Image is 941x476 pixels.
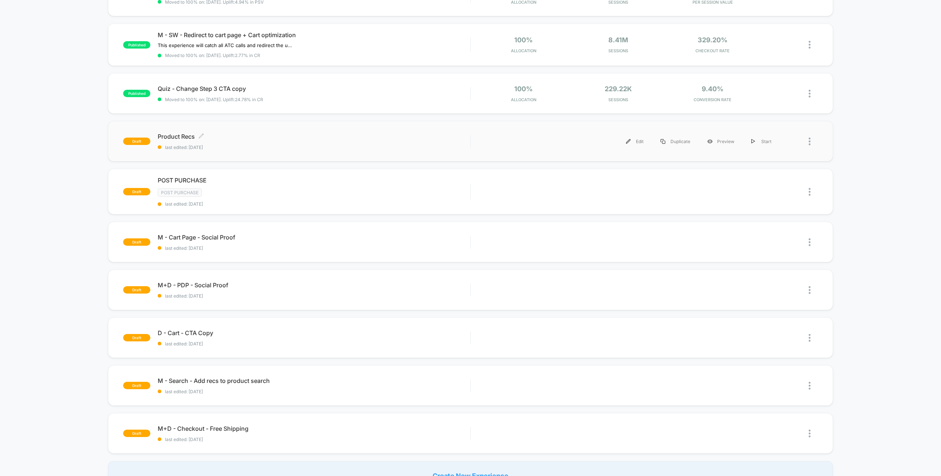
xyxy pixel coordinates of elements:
[123,90,150,97] span: published
[158,389,470,394] span: last edited: [DATE]
[809,286,811,294] img: close
[158,188,202,197] span: Post Purchase
[514,85,533,93] span: 100%
[165,97,263,102] span: Moved to 100% on: [DATE] . Uplift: 24.78% in CR
[123,382,150,389] span: draft
[809,138,811,145] img: close
[165,53,260,58] span: Moved to 100% on: [DATE] . Uplift: 2.77% in CR
[158,341,470,347] span: last edited: [DATE]
[158,437,470,442] span: last edited: [DATE]
[618,133,652,150] div: Edit
[702,85,723,93] span: 9.40%
[661,139,665,144] img: menu
[652,133,699,150] div: Duplicate
[809,334,811,342] img: close
[573,97,663,102] span: Sessions
[809,90,811,97] img: close
[158,245,470,251] span: last edited: [DATE]
[809,382,811,390] img: close
[123,41,150,49] span: published
[158,293,470,299] span: last edited: [DATE]
[809,188,811,196] img: close
[158,201,470,207] span: last edited: [DATE]
[667,48,758,53] span: CHECKOUT RATE
[605,85,632,93] span: 229.22k
[751,139,755,144] img: menu
[123,188,150,195] span: draft
[158,133,470,140] span: Product Recs
[123,430,150,437] span: draft
[158,31,470,39] span: M - SW - Redirect to cart page + Cart optimization
[158,145,470,150] span: last edited: [DATE]
[809,430,811,437] img: close
[158,177,470,184] span: POST PURCHASE
[123,238,150,246] span: draft
[123,286,150,294] span: draft
[158,281,470,289] span: M+D - PDP - Social Proof
[809,238,811,246] img: close
[514,36,533,44] span: 100%
[809,41,811,49] img: close
[511,48,536,53] span: Allocation
[573,48,663,53] span: Sessions
[158,85,470,92] span: Quiz - Change Step 3 CTA copy
[158,234,470,241] span: M - Cart Page - Social Proof
[699,133,743,150] div: Preview
[511,97,536,102] span: Allocation
[608,36,628,44] span: 8.41M
[158,329,470,337] span: D - Cart - CTA Copy
[158,377,470,384] span: M - Search - Add recs to product search
[158,425,470,432] span: M+D - Checkout - Free Shipping
[123,334,150,341] span: draft
[158,42,294,48] span: This experience will catch all ATC calls and redirect the user to the cart page instead of openin...
[626,139,631,144] img: menu
[698,36,727,44] span: 329.20%
[667,97,758,102] span: CONVERSION RATE
[123,138,150,145] span: draft
[743,133,780,150] div: Start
